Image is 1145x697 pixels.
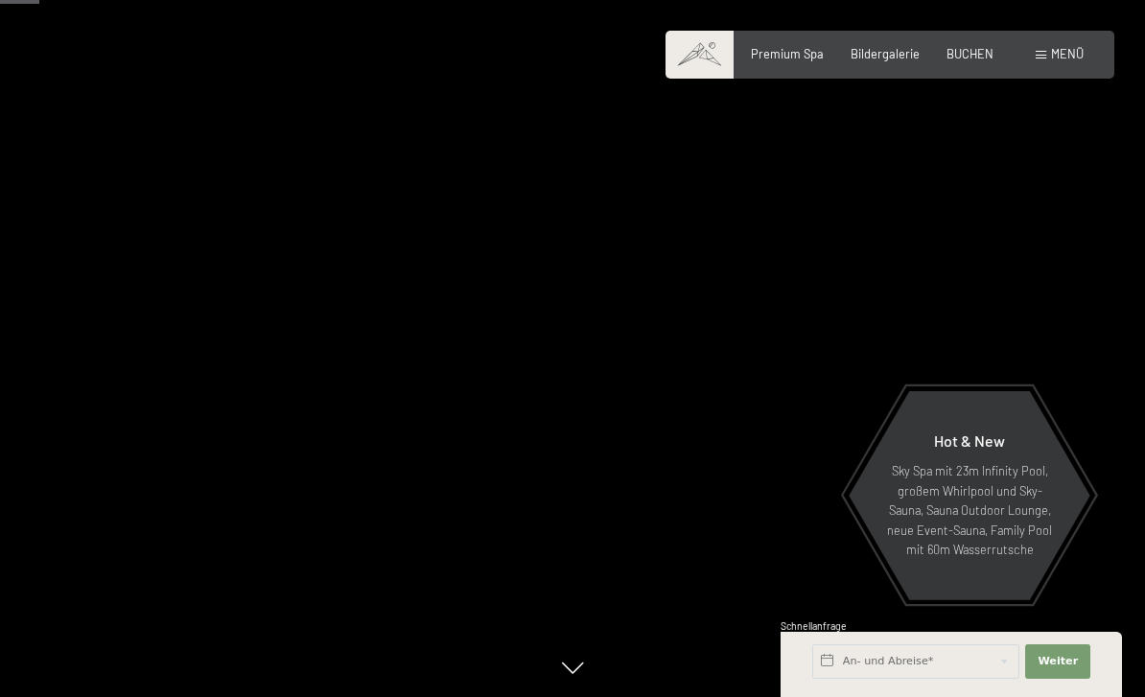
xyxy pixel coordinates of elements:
[1025,644,1090,679] button: Weiter
[934,431,1005,450] span: Hot & New
[781,620,847,632] span: Schnellanfrage
[946,46,993,61] a: BUCHEN
[851,46,920,61] a: Bildergalerie
[1038,654,1078,669] span: Weiter
[1051,46,1084,61] span: Menü
[886,461,1053,559] p: Sky Spa mit 23m Infinity Pool, großem Whirlpool und Sky-Sauna, Sauna Outdoor Lounge, neue Event-S...
[751,46,824,61] a: Premium Spa
[848,390,1091,601] a: Hot & New Sky Spa mit 23m Infinity Pool, großem Whirlpool und Sky-Sauna, Sauna Outdoor Lounge, ne...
